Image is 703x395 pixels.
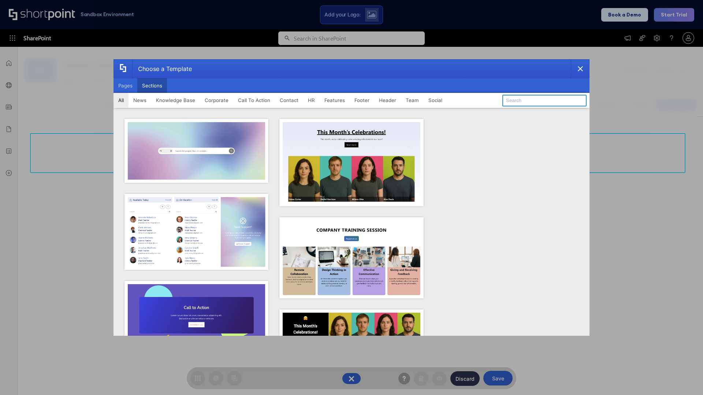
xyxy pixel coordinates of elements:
div: template selector [114,59,589,336]
button: Sections [137,78,167,93]
button: Contact [275,93,303,108]
button: Corporate [200,93,233,108]
input: Search [502,95,587,106]
iframe: Chat Widget [666,360,703,395]
button: Header [374,93,401,108]
button: Footer [350,93,374,108]
button: Team [401,93,424,108]
button: Pages [114,78,137,93]
button: Call To Action [233,93,275,108]
button: Knowledge Base [151,93,200,108]
button: Features [320,93,350,108]
button: HR [303,93,320,108]
button: Social [424,93,447,108]
button: News [129,93,151,108]
button: All [114,93,129,108]
div: Choose a Template [132,60,192,78]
